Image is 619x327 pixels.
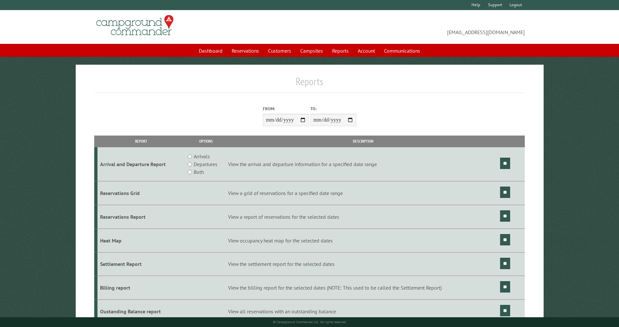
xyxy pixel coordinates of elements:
[97,252,185,276] td: Settlement Report
[263,106,309,112] label: From:
[97,205,185,229] td: Reservations Report
[227,147,499,181] td: View the arrival and departure information for a specified date range
[273,320,346,324] small: © Campground Commander LLC. All rights reserved.
[228,45,263,57] a: Reservations
[97,300,185,323] td: Oustanding Balance report
[310,106,356,112] label: To:
[97,229,185,252] td: Heat Map
[227,181,499,205] td: View a grid of reservations for a specified date range
[227,252,499,276] td: View the settlement report for the selected dates
[227,205,499,229] td: View a report of reservations for the selected dates
[264,45,295,57] a: Customers
[185,136,227,147] th: Options
[97,136,185,147] th: Report
[195,45,226,57] a: Dashboard
[296,45,327,57] a: Campsites
[227,300,499,323] td: View all reservations with an outstanding balance
[194,152,210,160] label: Arrivals
[194,168,204,176] label: Both
[227,136,499,147] th: Description
[354,45,379,57] a: Account
[310,18,525,36] span: [EMAIL_ADDRESS][DOMAIN_NAME]
[97,147,185,181] td: Arrival and Departure Report
[94,13,175,38] img: Campground Commander
[94,75,525,93] h1: Reports
[194,160,217,168] label: Departures
[227,276,499,300] td: View the billing report for the selected dates (NOTE: This used to be called the Settlement Report)
[380,45,424,57] a: Communications
[97,276,185,300] td: Billing report
[328,45,353,57] a: Reports
[97,181,185,205] td: Reservations Grid
[227,229,499,252] td: View occupancy heat map for the selected dates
